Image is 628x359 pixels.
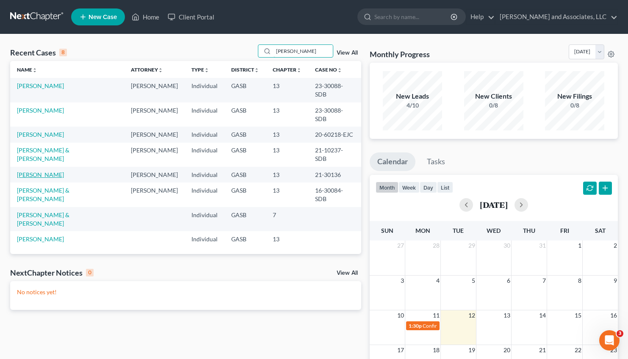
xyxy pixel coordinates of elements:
[185,143,224,167] td: Individual
[308,102,361,127] td: 23-30088-SDB
[124,167,185,182] td: [PERSON_NAME]
[127,9,163,25] a: Home
[185,102,224,127] td: Individual
[296,68,302,73] i: unfold_more
[224,182,266,207] td: GASB
[383,101,442,110] div: 4/10
[17,187,69,202] a: [PERSON_NAME] & [PERSON_NAME]
[337,68,342,73] i: unfold_more
[435,276,440,286] span: 4
[542,276,547,286] span: 7
[398,182,420,193] button: week
[185,78,224,102] td: Individual
[231,66,259,73] a: Districtunfold_more
[503,345,511,355] span: 20
[163,9,219,25] a: Client Portal
[266,207,308,231] td: 7
[471,276,476,286] span: 5
[17,131,64,138] a: [PERSON_NAME]
[506,276,511,286] span: 6
[124,143,185,167] td: [PERSON_NAME]
[503,240,511,251] span: 30
[396,240,405,251] span: 27
[464,101,523,110] div: 0/8
[381,227,393,234] span: Sun
[185,182,224,207] td: Individual
[124,78,185,102] td: [PERSON_NAME]
[17,288,354,296] p: No notices yet!
[185,127,224,142] td: Individual
[468,345,476,355] span: 19
[224,231,266,247] td: GASB
[374,9,452,25] input: Search by name...
[466,9,495,25] a: Help
[545,101,604,110] div: 0/8
[266,182,308,207] td: 13
[609,310,618,320] span: 16
[266,78,308,102] td: 13
[396,310,405,320] span: 10
[224,78,266,102] td: GASB
[224,143,266,167] td: GASB
[487,227,501,234] span: Wed
[124,182,185,207] td: [PERSON_NAME]
[409,323,422,329] span: 1:30p
[274,45,333,57] input: Search by name...
[266,102,308,127] td: 13
[185,231,224,247] td: Individual
[595,227,606,234] span: Sat
[224,102,266,127] td: GASB
[337,50,358,56] a: View All
[308,182,361,207] td: 16-30084-SDB
[273,66,302,73] a: Chapterunfold_more
[464,91,523,101] div: New Clients
[266,167,308,182] td: 13
[396,345,405,355] span: 17
[419,152,453,171] a: Tasks
[124,102,185,127] td: [PERSON_NAME]
[437,182,453,193] button: list
[480,200,508,209] h2: [DATE]
[468,310,476,320] span: 12
[574,310,582,320] span: 15
[17,211,69,227] a: [PERSON_NAME] & [PERSON_NAME]
[383,91,442,101] div: New Leads
[10,47,67,58] div: Recent Cases
[370,152,415,171] a: Calendar
[337,270,358,276] a: View All
[185,167,224,182] td: Individual
[577,240,582,251] span: 1
[468,240,476,251] span: 29
[538,345,547,355] span: 21
[617,330,623,337] span: 3
[538,240,547,251] span: 31
[495,9,617,25] a: [PERSON_NAME] and Associates, LLC
[158,68,163,73] i: unfold_more
[432,310,440,320] span: 11
[574,345,582,355] span: 22
[32,68,37,73] i: unfold_more
[308,78,361,102] td: 23-30088-SDB
[89,14,117,20] span: New Case
[224,167,266,182] td: GASB
[17,146,69,162] a: [PERSON_NAME] & [PERSON_NAME]
[538,310,547,320] span: 14
[432,345,440,355] span: 18
[266,231,308,247] td: 13
[453,227,464,234] span: Tue
[503,310,511,320] span: 13
[577,276,582,286] span: 8
[224,207,266,231] td: GASB
[266,127,308,142] td: 13
[17,107,64,114] a: [PERSON_NAME]
[308,143,361,167] td: 21-10237-SDB
[420,182,437,193] button: day
[86,269,94,276] div: 0
[10,268,94,278] div: NextChapter Notices
[204,68,209,73] i: unfold_more
[423,323,512,329] span: Confirmation Date for [PERSON_NAME]
[266,143,308,167] td: 13
[315,66,342,73] a: Case Nounfold_more
[59,49,67,56] div: 8
[17,171,64,178] a: [PERSON_NAME]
